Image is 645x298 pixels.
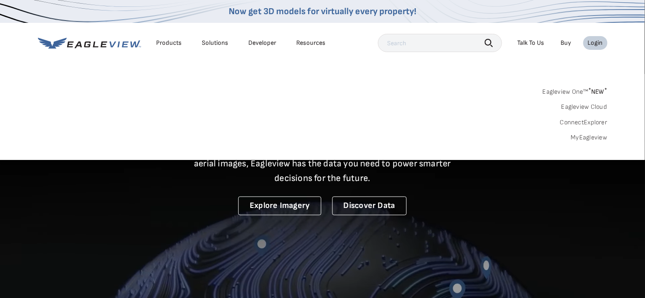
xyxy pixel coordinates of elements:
[588,88,607,96] span: NEW
[157,39,182,47] div: Products
[183,142,462,186] p: A new era starts here. Built on more than 3.5 billion high-resolution aerial images, Eagleview ha...
[238,197,321,215] a: Explore Imagery
[249,39,277,47] a: Developer
[561,103,608,111] a: Eagleview Cloud
[588,39,603,47] div: Login
[297,39,326,47] div: Resources
[378,34,502,52] input: Search
[518,39,545,47] div: Talk To Us
[571,133,608,142] a: MyEagleview
[561,39,572,47] a: Buy
[560,118,608,127] a: ConnectExplorer
[543,85,608,96] a: Eagleview One™*NEW*
[229,6,416,17] a: Now get 3D models for virtually every property!
[202,39,229,47] div: Solutions
[332,197,407,215] a: Discover Data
